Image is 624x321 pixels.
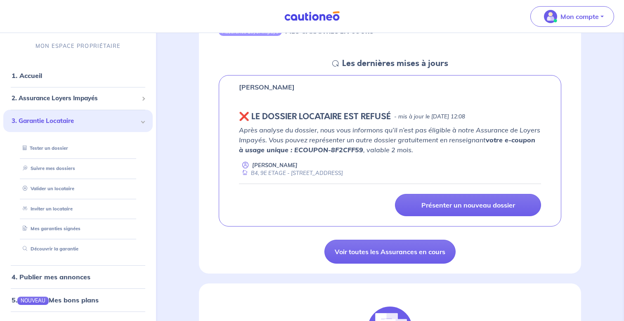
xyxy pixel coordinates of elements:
[35,42,121,50] p: MON ESPACE PROPRIÉTAIRE
[239,169,343,177] div: B4, 9E ETAGE - [STREET_ADDRESS]
[239,112,391,122] h5: ❌️️ LE DOSSIER LOCATAIRE EST REFUSÉ
[560,12,599,21] p: Mon compte
[3,67,153,84] div: 1. Accueil
[19,226,80,231] a: Mes garanties signées
[19,186,74,191] a: Valider un locataire
[3,269,153,285] div: 4. Publier mes annonces
[285,27,373,35] h6: MES GARANTIES EN COURS
[3,90,153,106] div: 2. Assurance Loyers Impayés
[19,165,75,171] a: Suivre mes dossiers
[12,94,138,103] span: 2. Assurance Loyers Impayés
[324,240,456,264] a: Voir toutes les Assurances en cours
[19,205,73,211] a: Inviter un locataire
[13,222,143,236] div: Mes garanties signées
[13,162,143,175] div: Suivre mes dossiers
[19,246,78,252] a: Découvrir la garantie
[395,194,541,216] a: Présenter un nouveau dossier
[239,82,295,92] p: [PERSON_NAME]
[13,142,143,155] div: Tester un dossier
[544,10,557,23] img: illu_account_valid_menu.svg
[394,113,465,121] p: - mis à jour le [DATE] 12:08
[252,161,298,169] p: [PERSON_NAME]
[239,112,541,122] div: state: REJECTED, Context: NEW,CHOOSE-CERTIFICATE,RELATIONSHIP,LESSOR-DOCUMENTS
[13,182,143,196] div: Valider un locataire
[3,292,153,308] div: 5.NOUVEAUMes bons plans
[239,136,535,154] strong: votre e-coupon à usage unique : ECOUPON-8F2CFF59
[12,71,42,80] a: 1. Accueil
[3,109,153,132] div: 3. Garantie Locataire
[19,145,68,151] a: Tester un dossier
[12,116,138,125] span: 3. Garantie Locataire
[13,202,143,215] div: Inviter un locataire
[281,11,343,21] img: Cautioneo
[13,242,143,256] div: Découvrir la garantie
[12,296,99,304] a: 5.NOUVEAUMes bons plans
[530,6,614,27] button: illu_account_valid_menu.svgMon compte
[342,59,448,68] h5: Les dernières mises à jours
[421,201,515,209] p: Présenter un nouveau dossier
[239,125,541,155] p: Après analyse du dossier, nous vous informons qu’il n’est pas éligible à notre Assurance de Loyer...
[12,273,90,281] a: 4. Publier mes annonces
